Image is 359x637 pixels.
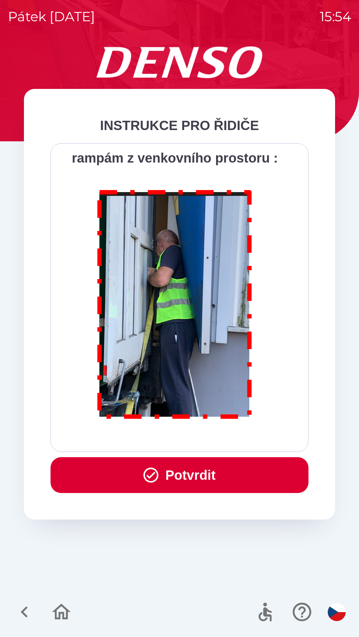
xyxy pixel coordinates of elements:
[328,603,346,621] img: cs flag
[90,181,260,425] img: M8MNayrTL6gAAAABJRU5ErkJggg==
[24,46,335,78] img: Logo
[320,7,351,27] p: 15:54
[51,115,308,135] div: INSTRUKCE PRO ŘIDIČE
[8,7,95,27] p: pátek [DATE]
[51,457,308,493] button: Potvrdit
